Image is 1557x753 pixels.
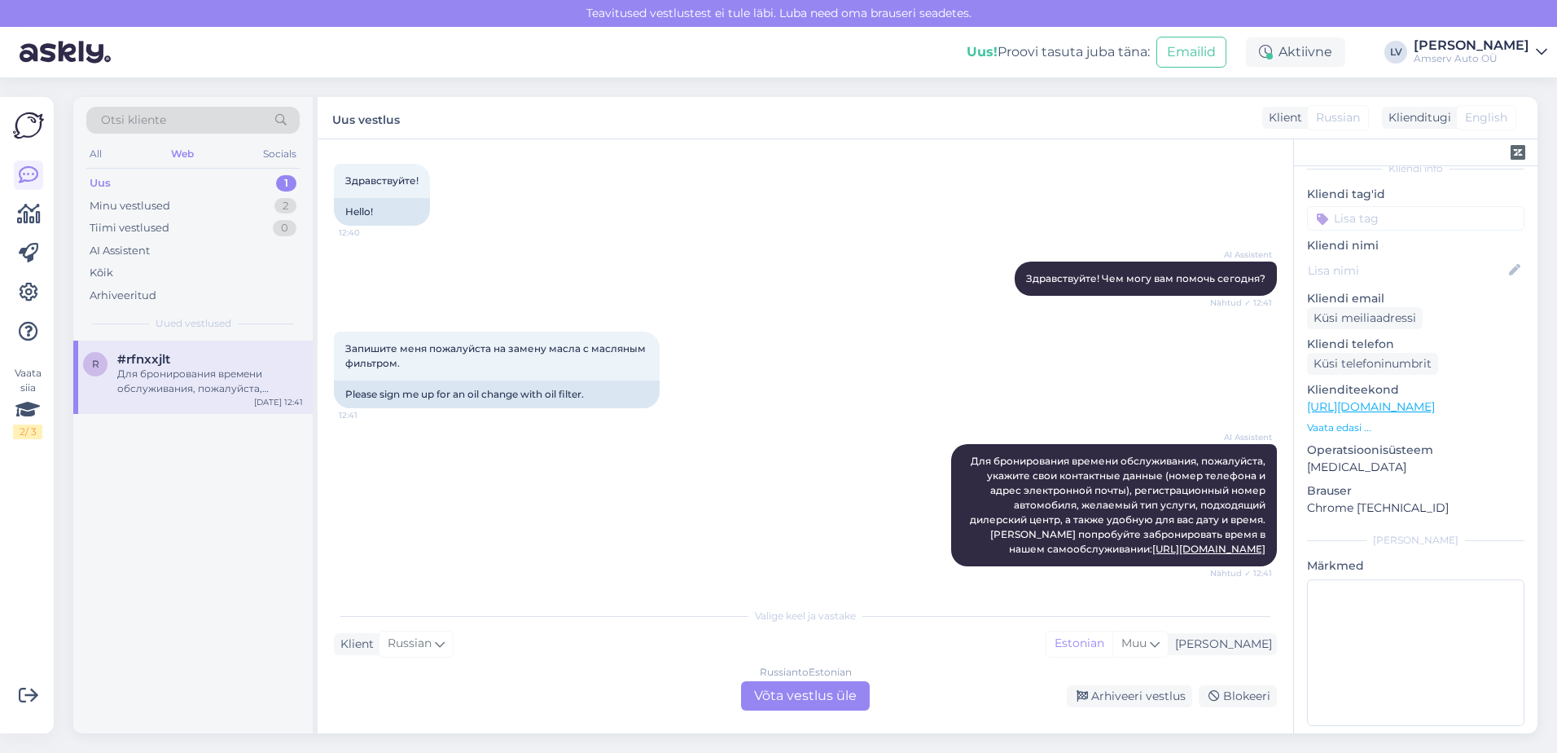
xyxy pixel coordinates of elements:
span: Здравствуйте! Чем могу вам помочь сегодня? [1026,272,1265,284]
div: 1 [276,175,296,192]
div: Amserv Auto OÜ [1414,52,1529,65]
div: Socials [260,143,300,165]
div: Hello! [334,198,430,226]
span: #rfnxxjlt [117,352,170,367]
div: Please sign me up for an oil change with oil filter. [334,381,660,408]
div: Uus [90,175,111,192]
div: Vaata siia [13,366,42,439]
span: Запишите меня пожалуйста на замену масла с масляным фильтром. [345,342,648,369]
div: [DATE] 12:41 [254,396,303,408]
div: Klient [1262,109,1302,126]
div: LV [1384,41,1407,64]
div: 2 / 3 [13,425,42,439]
label: Uus vestlus [332,107,400,129]
div: Klient [334,636,374,653]
div: Minu vestlused [90,198,170,214]
div: Arhiveeri vestlus [1067,685,1192,707]
div: Võta vestlus üle [741,681,870,711]
div: 0 [273,220,296,236]
div: Arhiveeritud [90,288,156,304]
input: Lisa tag [1307,206,1524,231]
span: Здравствуйте! [345,174,419,187]
p: Märkmed [1307,557,1524,575]
span: Russian [388,635,432,653]
div: Kõik [90,265,113,281]
span: AI Assistent [1211,431,1272,443]
p: Vaata edasi ... [1307,421,1524,435]
span: r [92,358,99,370]
p: Kliendi telefon [1307,336,1524,353]
span: Muu [1121,636,1147,650]
div: Klienditugi [1382,109,1451,126]
span: 12:41 [339,409,400,421]
span: AI Assistent [1211,249,1272,261]
div: AI Assistent [90,243,150,259]
div: [PERSON_NAME] [1414,39,1529,52]
div: [PERSON_NAME] [1307,533,1524,548]
div: Estonian [1046,632,1112,656]
div: Для бронирования времени обслуживания, пожалуйста, укажите свои контактные данные (номер телефона... [117,367,303,396]
input: Lisa nimi [1308,262,1506,280]
span: Для бронирования времени обслуживания, пожалуйста, укажите свои контактные данные (номер телефона... [970,455,1268,555]
div: Aktiivne [1246,37,1345,67]
p: Chrome [TECHNICAL_ID] [1307,500,1524,517]
button: Emailid [1156,37,1226,68]
div: Küsi meiliaadressi [1307,307,1423,329]
p: Kliendi tag'id [1307,186,1524,203]
p: Kliendi nimi [1307,237,1524,254]
div: 2 [274,198,296,214]
a: [PERSON_NAME]Amserv Auto OÜ [1414,39,1547,65]
div: Kliendi info [1307,161,1524,176]
div: Russian to Estonian [760,665,852,680]
div: Küsi telefoninumbrit [1307,353,1438,375]
div: Blokeeri [1199,685,1277,707]
div: Proovi tasuta juba täna: [967,42,1150,62]
div: [PERSON_NAME] [1169,636,1272,653]
span: English [1465,109,1507,126]
div: Tiimi vestlused [90,220,169,236]
b: Uus! [967,44,998,59]
p: Operatsioonisüsteem [1307,442,1524,459]
div: All [86,143,105,165]
span: Russian [1316,109,1360,126]
a: [URL][DOMAIN_NAME] [1307,399,1435,414]
span: Nähtud ✓ 12:41 [1210,567,1272,579]
span: 12:40 [339,227,400,239]
p: Brauser [1307,482,1524,500]
img: Askly Logo [13,110,44,141]
span: Otsi kliente [101,112,166,129]
a: [URL][DOMAIN_NAME] [1152,543,1265,555]
span: Uued vestlused [156,316,231,331]
p: Kliendi email [1307,290,1524,307]
div: Web [168,143,197,165]
p: Klienditeekond [1307,381,1524,399]
span: Nähtud ✓ 12:41 [1210,297,1272,309]
div: Valige keel ja vastake [334,609,1277,623]
img: zendesk [1511,145,1525,160]
p: [MEDICAL_DATA] [1307,459,1524,476]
